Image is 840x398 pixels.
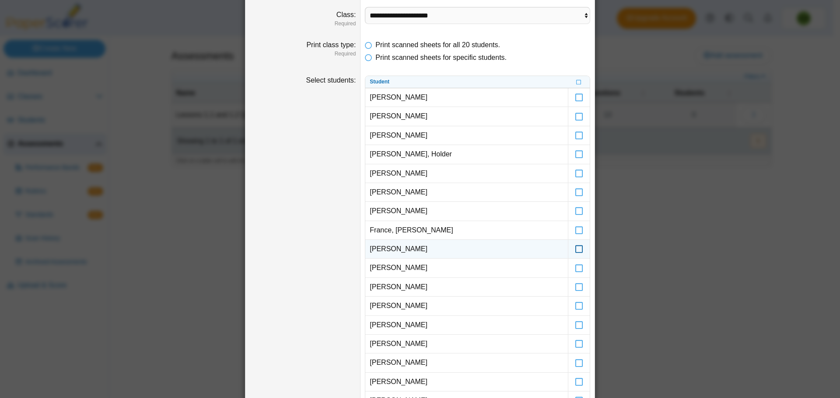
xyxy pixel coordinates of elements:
[375,41,500,48] span: Print scanned sheets for all 20 students.
[306,41,356,48] label: Print class type
[306,76,356,84] label: Select students
[375,54,507,61] span: Print scanned sheets for specific students.
[365,373,568,391] td: [PERSON_NAME]
[365,202,568,221] td: [PERSON_NAME]
[365,76,568,88] th: Student
[365,164,568,183] td: [PERSON_NAME]
[365,240,568,259] td: [PERSON_NAME]
[365,145,568,164] td: [PERSON_NAME], Holder
[250,20,356,28] dfn: Required
[365,183,568,202] td: [PERSON_NAME]
[365,335,568,353] td: [PERSON_NAME]
[365,278,568,297] td: [PERSON_NAME]
[365,316,568,335] td: [PERSON_NAME]
[336,11,356,18] label: Class
[365,259,568,277] td: [PERSON_NAME]
[250,50,356,58] dfn: Required
[365,126,568,145] td: [PERSON_NAME]
[365,107,568,126] td: [PERSON_NAME]
[365,88,568,107] td: [PERSON_NAME]
[365,221,568,240] td: France, [PERSON_NAME]
[365,297,568,315] td: [PERSON_NAME]
[365,353,568,372] td: [PERSON_NAME]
